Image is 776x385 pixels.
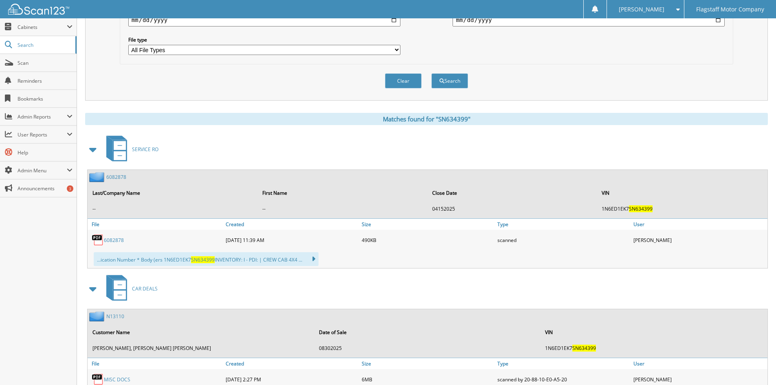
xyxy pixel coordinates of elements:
[696,7,764,12] span: Flagstaff Motor Company
[101,273,158,305] a: CAR DEALS
[88,324,314,341] th: Customer Name
[495,358,631,369] a: Type
[631,219,767,230] a: User
[88,185,257,201] th: Last/Company Name
[598,185,767,201] th: VIN
[132,146,158,153] span: SERVICE RO
[128,13,400,26] input: start
[106,174,126,180] a: 6082878
[431,73,468,88] button: Search
[629,205,653,212] span: SN634399
[67,185,73,192] div: 3
[631,358,767,369] a: User
[18,167,67,174] span: Admin Menu
[88,358,224,369] a: File
[92,234,104,246] img: PDF.png
[428,202,597,216] td: 04152025
[258,202,427,216] td: --
[104,376,130,383] a: MISC DOCS
[315,324,541,341] th: Date of Sale
[495,219,631,230] a: Type
[224,232,360,248] div: [DATE] 11:39 AM
[258,185,427,201] th: First Name
[18,131,67,138] span: User Reports
[18,77,73,84] span: Reminders
[88,341,314,355] td: [PERSON_NAME], [PERSON_NAME] [PERSON_NAME]
[428,185,597,201] th: Close Date
[18,95,73,102] span: Bookmarks
[224,358,360,369] a: Created
[598,202,767,216] td: 1N6ED1EK7
[132,285,158,292] span: CAR DEALS
[541,341,767,355] td: 1N6ED1EK7
[18,24,67,31] span: Cabinets
[18,149,73,156] span: Help
[18,59,73,66] span: Scan
[94,252,319,266] div: ...ication Number * Body (ers 1N6ED1EK7 INVENTORY: I - PDI: | CREW CAB 4X4 ...
[85,113,768,125] div: Matches found for "SN634399"
[89,311,106,321] img: folder2.png
[106,313,124,320] a: N13110
[495,232,631,248] div: scanned
[8,4,69,15] img: scan123-logo-white.svg
[224,219,360,230] a: Created
[88,219,224,230] a: File
[315,341,541,355] td: 08302025
[18,185,73,192] span: Announcements
[619,7,664,12] span: [PERSON_NAME]
[572,345,596,352] span: SN634399
[360,219,496,230] a: Size
[631,232,767,248] div: [PERSON_NAME]
[453,13,725,26] input: end
[360,358,496,369] a: Size
[191,256,215,263] span: SN634399
[18,113,67,120] span: Admin Reports
[385,73,422,88] button: Clear
[101,133,158,165] a: SERVICE RO
[88,202,257,216] td: --
[89,172,106,182] img: folder2.png
[128,36,400,43] label: File type
[18,42,71,48] span: Search
[104,237,124,244] a: 6082878
[541,324,767,341] th: VIN
[360,232,496,248] div: 490KB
